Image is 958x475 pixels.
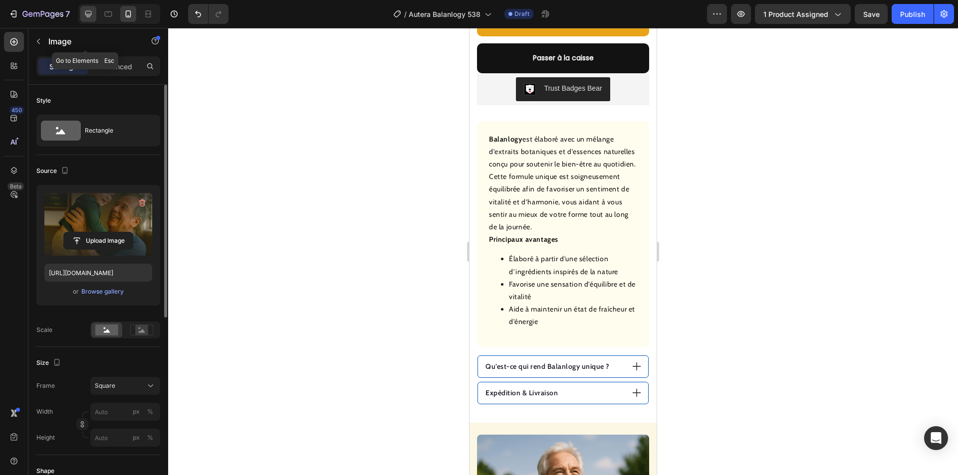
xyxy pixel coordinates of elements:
button: 7 [4,4,74,24]
button: 1 product assigned [755,4,851,24]
input: px% [90,429,160,447]
div: % [147,433,153,442]
label: Width [36,407,53,416]
div: Scale [36,325,52,334]
button: % [130,406,142,418]
button: Square [90,377,160,395]
div: Beta [7,182,24,190]
button: Upload Image [63,232,133,250]
button: Save [855,4,888,24]
button: px [144,406,156,418]
div: px [133,407,140,416]
p: Advanced [98,61,132,72]
label: Height [36,433,55,442]
div: Rectangle [85,119,146,142]
input: px% [90,403,160,421]
span: 1 product assigned [763,9,828,19]
div: px [133,433,140,442]
span: Draft [514,9,529,18]
span: / [404,9,407,19]
button: % [130,432,142,444]
div: 450 [9,106,24,114]
div: Browse gallery [81,287,124,296]
button: Browse gallery [81,287,124,297]
span: or [73,286,79,298]
div: Open Intercom Messenger [924,426,948,450]
iframe: Design area [470,28,657,475]
div: Size [36,356,63,370]
span: Square [95,381,115,390]
div: Publish [900,9,925,19]
div: % [147,407,153,416]
div: Undo/Redo [188,4,229,24]
button: px [144,432,156,444]
button: Publish [892,4,934,24]
span: Autera Balanlogy 538 [409,9,480,19]
p: 7 [65,8,70,20]
div: Style [36,96,51,105]
span: Save [863,10,880,18]
p: Settings [49,61,77,72]
div: Source [36,164,71,178]
p: Image [48,35,133,47]
input: https://example.com/image.jpg [44,264,152,282]
label: Frame [36,381,55,390]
